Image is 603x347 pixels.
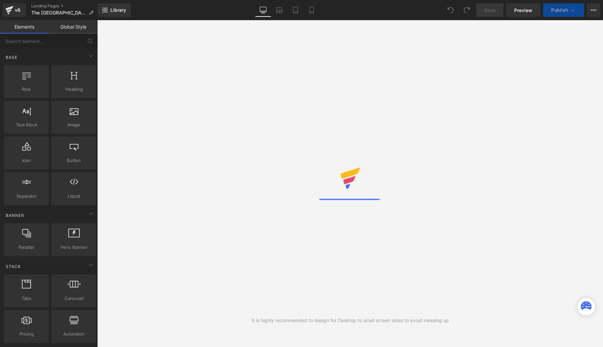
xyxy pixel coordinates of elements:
[98,3,131,17] a: New Library
[514,7,532,14] span: Preview
[54,193,94,200] span: Liquid
[31,10,86,15] span: The [GEOGRAPHIC_DATA]
[6,121,47,128] span: Text Block
[506,3,540,17] a: Preview
[54,86,94,93] span: Heading
[6,295,47,302] span: Tabs
[49,20,98,34] a: Global Style
[5,263,22,270] span: Stack
[6,193,47,200] span: Separator
[3,3,26,17] a: v6
[54,157,94,164] span: Button
[551,7,568,13] span: Publish
[587,3,600,17] button: More
[5,212,25,219] span: Banner
[6,244,47,251] span: Parallax
[255,3,271,17] a: Desktop
[6,157,47,164] span: Icon
[54,331,94,338] span: Accordion
[110,7,126,13] span: Library
[6,331,47,338] span: Pricing
[31,3,99,9] a: Landing Pages
[6,86,47,93] span: Row
[5,54,18,61] span: Base
[54,295,94,302] span: Carousel
[287,3,304,17] a: Tablet
[444,3,457,17] button: Undo
[13,6,22,14] div: v6
[54,121,94,128] span: Image
[54,244,94,251] span: Hero Banner
[484,7,495,14] span: Save
[304,3,320,17] a: Mobile
[543,3,584,17] button: Publish
[271,3,287,17] a: Laptop
[252,317,449,324] div: It is highly recommended to design for Desktop to small screen sizes to avoid messing up
[460,3,473,17] button: Redo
